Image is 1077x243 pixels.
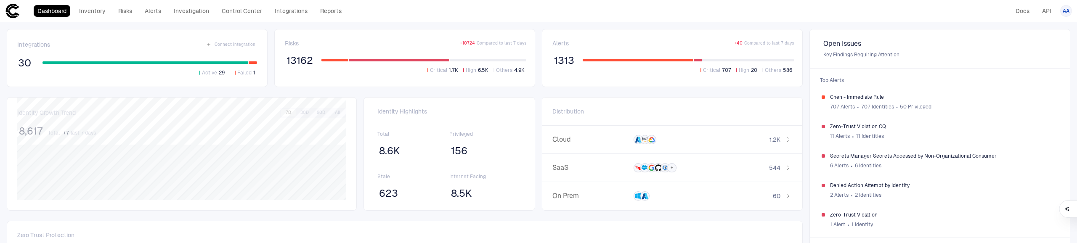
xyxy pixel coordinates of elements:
[237,69,252,76] span: Failed
[847,218,850,231] span: ∙
[477,40,526,46] span: Compared to last 7 days
[297,109,312,116] button: 30D
[451,187,472,200] span: 8.5K
[830,123,1058,130] span: Zero-Trust Violation CQ
[285,54,315,67] button: 13162
[17,41,50,48] span: Integrations
[830,94,1058,100] span: Chen - Immediate Rule
[71,129,96,136] span: last 7 days
[722,67,731,74] span: 707
[823,51,1056,58] span: Key Findings Requiring Attention
[769,164,780,172] span: 544
[449,67,458,74] span: 1.7K
[377,187,400,200] button: 623
[830,153,1058,159] span: Secrets Manager Secrets Accessed by Non-Organizational Consumer
[377,131,449,137] span: Total
[815,72,1065,89] span: Top Alerts
[204,40,257,50] button: Connect Integration
[739,67,749,74] span: High
[462,66,490,74] button: High6.5K
[202,69,217,76] span: Active
[856,133,884,140] span: 11 Identities
[855,192,881,198] span: 2 Identities
[552,164,630,172] span: SaaS
[852,130,854,143] span: ∙
[900,103,931,110] span: 50 Privileged
[857,100,859,113] span: ∙
[330,109,345,116] button: All
[17,56,32,70] button: 30
[703,67,720,74] span: Critical
[850,189,853,201] span: ∙
[552,135,630,144] span: Cloud
[198,69,226,77] button: Active29
[769,136,780,143] span: 1.2K
[861,103,894,110] span: 707 Identities
[896,100,899,113] span: ∙
[377,108,521,115] span: Identity Highlights
[1060,5,1072,17] button: AA
[313,109,329,116] button: 90D
[449,131,521,137] span: Privileged
[1038,5,1055,17] a: API
[233,69,257,77] button: Failed1
[75,5,109,17] a: Inventory
[281,109,296,116] button: 7D
[170,5,213,17] a: Investigation
[830,182,1058,189] span: Denied Action Attempt by Identity
[751,67,757,74] span: 20
[377,173,449,180] span: Stale
[466,67,476,74] span: High
[141,5,165,17] a: Alerts
[852,221,873,228] span: 1 Identity
[451,145,467,157] span: 156
[830,221,845,228] span: 1 Alert
[552,192,630,200] span: On Prem
[855,162,881,169] span: 6 Identities
[830,103,855,110] span: 707 Alerts
[735,66,759,74] button: High20
[19,125,43,137] span: 8,617
[830,133,850,140] span: 11 Alerts
[114,5,136,17] a: Risks
[215,42,255,48] span: Connect Integration
[430,67,447,74] span: Critical
[63,129,69,136] span: + 7
[379,187,398,200] span: 623
[478,67,488,74] span: 6.5K
[850,159,853,172] span: ∙
[552,40,569,47] span: Alerts
[830,192,849,198] span: 2 Alerts
[449,173,521,180] span: Internet Facing
[734,40,743,46] span: + 40
[1063,8,1069,14] span: AA
[48,129,60,136] span: Total
[316,5,345,17] a: Reports
[377,144,402,158] button: 8.6K
[426,66,460,74] button: Critical1.7K
[671,165,673,171] span: +
[17,109,76,116] span: Identity Growth Trend
[286,54,313,67] span: 13162
[449,187,474,200] button: 8.5K
[271,5,311,17] a: Integrations
[285,40,299,47] span: Risks
[218,5,266,17] a: Control Center
[449,144,469,158] button: 156
[34,5,70,17] a: Dashboard
[552,54,576,67] button: 1313
[18,57,31,69] span: 30
[460,40,475,46] span: + 10724
[17,124,45,138] button: 8,617
[554,54,574,67] span: 1313
[699,66,733,74] button: Critical707
[1012,5,1033,17] a: Docs
[823,40,1056,48] span: Open Issues
[253,69,255,76] span: 1
[744,40,794,46] span: Compared to last 7 days
[219,69,225,76] span: 29
[773,192,780,200] span: 60
[379,145,400,157] span: 8.6K
[830,162,849,169] span: 6 Alerts
[552,108,584,115] span: Distribution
